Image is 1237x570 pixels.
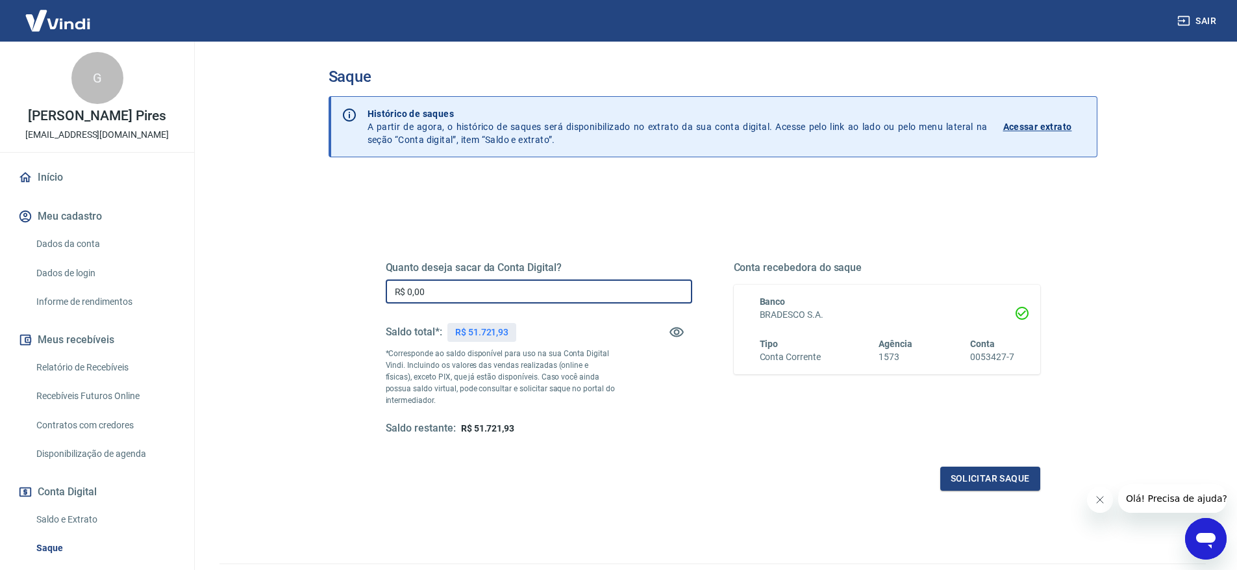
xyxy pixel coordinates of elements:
p: *Corresponde ao saldo disponível para uso na sua Conta Digital Vindi. Incluindo os valores das ve... [386,348,616,406]
a: Disponibilização de agenda [31,441,179,467]
span: Agência [879,339,912,349]
h3: Saque [329,68,1097,86]
img: Vindi [16,1,100,40]
p: Acessar extrato [1003,120,1072,133]
a: Relatório de Recebíveis [31,354,179,381]
p: [PERSON_NAME] Pires [28,109,166,123]
a: Dados de login [31,260,179,287]
p: Histórico de saques [368,107,988,120]
span: Conta [970,339,995,349]
a: Início [16,163,179,192]
a: Acessar extrato [1003,107,1086,146]
h6: BRADESCO S.A. [760,308,1014,322]
h6: 1573 [879,350,912,364]
button: Sair [1175,9,1221,33]
button: Conta Digital [16,478,179,506]
button: Meus recebíveis [16,326,179,354]
p: A partir de agora, o histórico de saques será disponibilizado no extrato da sua conta digital. Ac... [368,107,988,146]
h5: Conta recebedora do saque [734,261,1040,274]
a: Dados da conta [31,231,179,257]
iframe: Mensagem da empresa [1118,484,1227,513]
div: G [71,52,123,104]
a: Informe de rendimentos [31,289,179,315]
span: Banco [760,296,786,307]
span: Olá! Precisa de ajuda? [8,9,109,19]
a: Saldo e Extrato [31,506,179,533]
button: Meu cadastro [16,202,179,231]
p: [EMAIL_ADDRESS][DOMAIN_NAME] [25,128,169,142]
iframe: Botão para abrir a janela de mensagens [1185,518,1227,560]
span: R$ 51.721,93 [461,423,514,434]
span: Tipo [760,339,779,349]
a: Recebíveis Futuros Online [31,383,179,409]
h5: Saldo total*: [386,326,442,339]
button: Solicitar saque [940,467,1040,491]
h6: 0053427-7 [970,350,1014,364]
h5: Saldo restante: [386,422,456,435]
h6: Conta Corrente [760,350,821,364]
p: R$ 51.721,93 [455,326,508,339]
a: Contratos com credores [31,412,179,439]
a: Saque [31,535,179,562]
iframe: Fechar mensagem [1087,487,1113,513]
h5: Quanto deseja sacar da Conta Digital? [386,261,692,274]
